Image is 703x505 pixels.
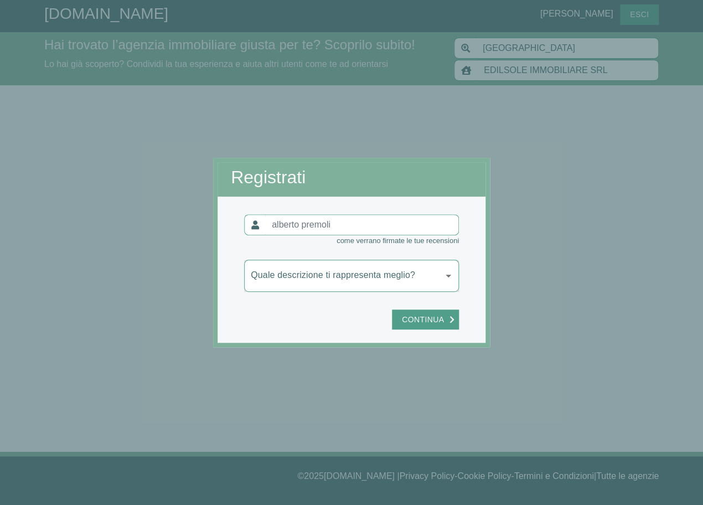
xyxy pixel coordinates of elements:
[244,235,459,246] div: come verrano firmate le tue recensioni
[396,313,449,327] span: Continua
[244,260,459,292] div: ​
[392,310,459,330] button: Continua
[231,167,472,188] h2: Registrati
[265,214,459,235] input: alberto premoli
